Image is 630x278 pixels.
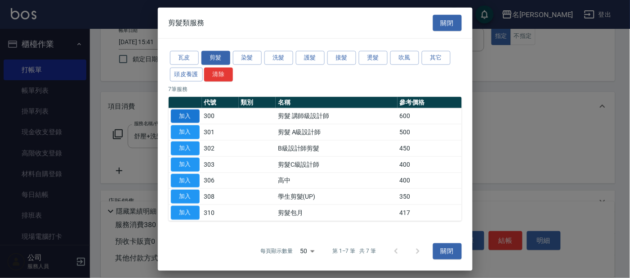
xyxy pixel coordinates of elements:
button: 吹風 [390,51,419,65]
button: 接髮 [327,51,356,65]
th: 名稱 [276,96,397,108]
div: 50 [296,239,318,264]
td: 400 [398,156,462,173]
td: 剪髮C級設計師 [276,156,397,173]
button: 剪髮 [201,51,230,65]
th: 代號 [202,96,239,108]
button: 清除 [204,68,233,82]
td: 600 [398,108,462,124]
td: 417 [398,205,462,221]
button: 加入 [171,125,200,139]
button: 加入 [171,141,200,155]
button: 加入 [171,109,200,123]
p: 每頁顯示數量 [260,247,293,255]
button: 洗髮 [264,51,293,65]
td: 高中 [276,173,397,189]
td: 400 [398,173,462,189]
button: 加入 [171,173,200,187]
td: 剪髮 A級設計師 [276,124,397,141]
td: 450 [398,140,462,156]
button: 頭皮養護 [170,68,203,82]
button: 關閉 [433,243,462,260]
td: 306 [202,173,239,189]
td: 310 [202,205,239,221]
td: 303 [202,156,239,173]
td: 301 [202,124,239,141]
p: 7 筆服務 [169,85,462,93]
td: 308 [202,189,239,205]
button: 燙髮 [359,51,388,65]
td: 500 [398,124,462,141]
th: 參考價格 [398,96,462,108]
td: 350 [398,189,462,205]
button: 染髮 [233,51,262,65]
button: 瓦皮 [170,51,199,65]
td: 302 [202,140,239,156]
td: 剪髮包月 [276,205,397,221]
td: 學生剪髮(UP) [276,189,397,205]
span: 剪髮類服務 [169,18,205,27]
td: 剪髮 講師級設計師 [276,108,397,124]
th: 類別 [239,96,276,108]
td: B級設計師剪髮 [276,140,397,156]
button: 護髮 [296,51,325,65]
button: 加入 [171,158,200,172]
button: 關閉 [433,14,462,31]
button: 加入 [171,206,200,220]
button: 加入 [171,190,200,204]
td: 300 [202,108,239,124]
p: 第 1–7 筆 共 7 筆 [332,247,376,255]
button: 其它 [422,51,451,65]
